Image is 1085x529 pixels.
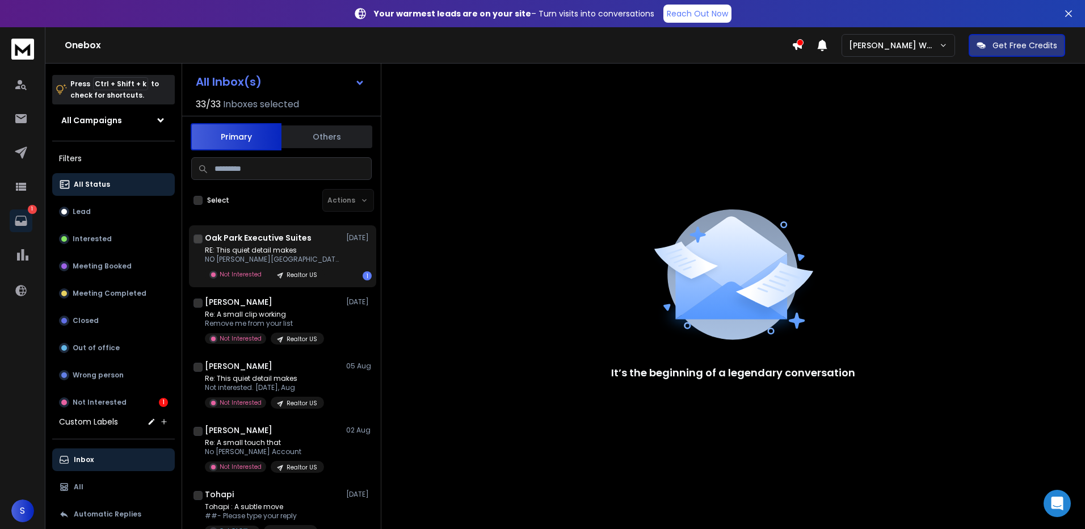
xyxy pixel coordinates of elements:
div: 1 [363,271,372,280]
p: Realtor US [287,271,317,279]
span: 33 / 33 [196,98,221,111]
p: No [PERSON_NAME] Account [205,447,324,456]
p: Not interested. [DATE], Aug [205,383,324,392]
p: Get Free Credits [993,40,1057,51]
p: – Turn visits into conversations [374,8,654,19]
p: Not Interested [220,270,262,279]
p: [PERSON_NAME] Workspace [849,40,939,51]
p: Realtor US [287,335,317,343]
p: Interested [73,234,112,243]
button: All Status [52,173,175,196]
p: Remove me from your list [205,319,324,328]
p: Re: A small clip working [205,310,324,319]
p: Not Interested [220,398,262,407]
p: Reach Out Now [667,8,728,19]
button: Meeting Completed [52,282,175,305]
button: S [11,499,34,522]
button: Interested [52,228,175,250]
p: Inbox [74,455,94,464]
p: [DATE] [346,297,372,307]
p: Wrong person [73,371,124,380]
p: Lead [73,207,91,216]
p: [DATE] [346,490,372,499]
h1: Tohapi [205,489,234,500]
p: Meeting Booked [73,262,132,271]
p: It’s the beginning of a legendary conversation [611,365,855,381]
span: Ctrl + Shift + k [93,77,148,90]
p: 05 Aug [346,362,372,371]
p: [DATE] [346,233,372,242]
button: Out of office [52,337,175,359]
p: NO [PERSON_NAME][GEOGRAPHIC_DATA] [205,255,341,264]
a: Reach Out Now [663,5,731,23]
h1: Onebox [65,39,792,52]
a: 1 [10,209,32,232]
button: Wrong person [52,364,175,387]
p: Realtor US [287,463,317,472]
h1: All Campaigns [61,115,122,126]
strong: Your warmest leads are on your site [374,8,531,19]
p: Re: A small touch that [205,438,324,447]
button: Closed [52,309,175,332]
button: Primary [191,123,281,150]
p: Realtor US [287,399,317,408]
button: Not Interested1 [52,391,175,414]
div: Open Intercom Messenger [1044,490,1071,517]
p: Re: This quiet detail makes [205,374,324,383]
button: Meeting Booked [52,255,175,278]
h1: [PERSON_NAME] [205,425,272,436]
p: RE: This quiet detail makes [205,246,341,255]
p: Press to check for shortcuts. [70,78,159,101]
button: Lead [52,200,175,223]
button: Inbox [52,448,175,471]
p: Closed [73,316,99,325]
h1: Oak Park Executive Suites [205,232,312,243]
button: All [52,476,175,498]
div: 1 [159,398,168,407]
button: Others [281,124,372,149]
p: Automatic Replies [74,510,141,519]
p: Tohapi : A subtle move [205,502,317,511]
h1: [PERSON_NAME] [205,296,272,308]
p: All [74,482,83,492]
p: 02 Aug [346,426,372,435]
h1: [PERSON_NAME] [205,360,272,372]
p: Not Interested [220,334,262,343]
p: Not Interested [220,463,262,471]
h3: Inboxes selected [223,98,299,111]
p: All Status [74,180,110,189]
p: 1 [28,205,37,214]
button: Automatic Replies [52,503,175,526]
button: All Campaigns [52,109,175,132]
p: Meeting Completed [73,289,146,298]
p: Out of office [73,343,120,352]
h3: Custom Labels [59,416,118,427]
p: Not Interested [73,398,127,407]
button: All Inbox(s) [187,70,374,93]
h3: Filters [52,150,175,166]
img: logo [11,39,34,60]
h1: All Inbox(s) [196,76,262,87]
button: Get Free Credits [969,34,1065,57]
p: ##- Please type your reply [205,511,317,520]
label: Select [207,196,229,205]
